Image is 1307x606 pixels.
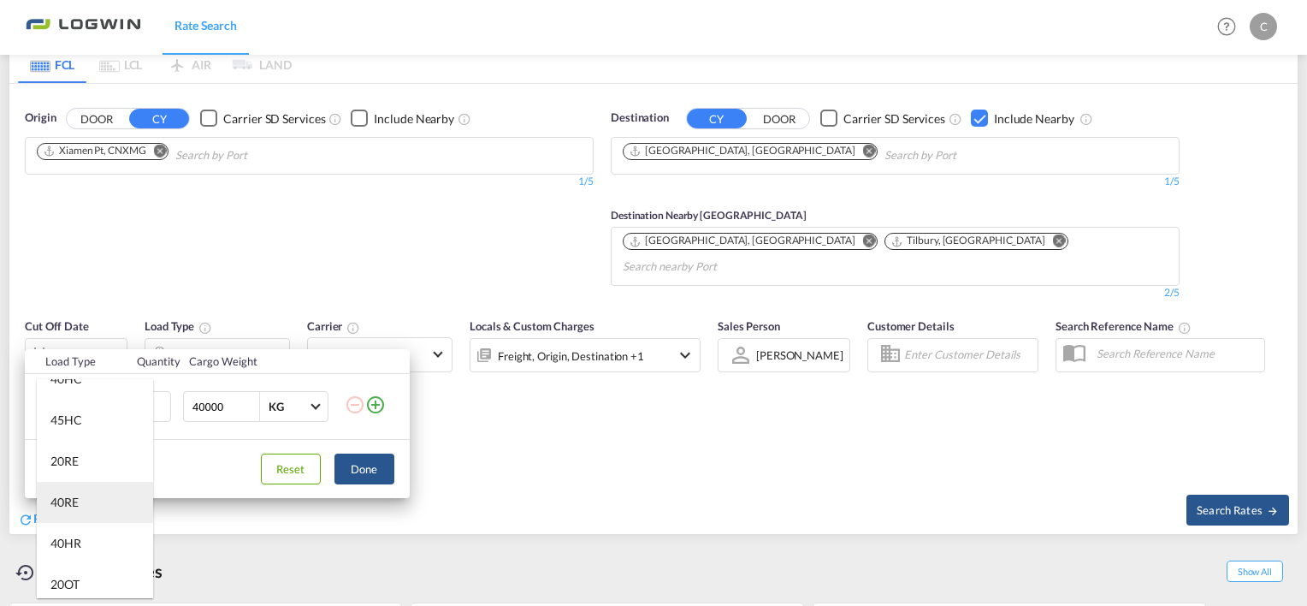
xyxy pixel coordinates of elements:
[50,371,82,388] div: 40HC
[50,494,79,511] div: 40RE
[50,412,82,429] div: 45HC
[50,535,81,552] div: 40HR
[50,576,80,593] div: 20OT
[50,453,79,470] div: 20RE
